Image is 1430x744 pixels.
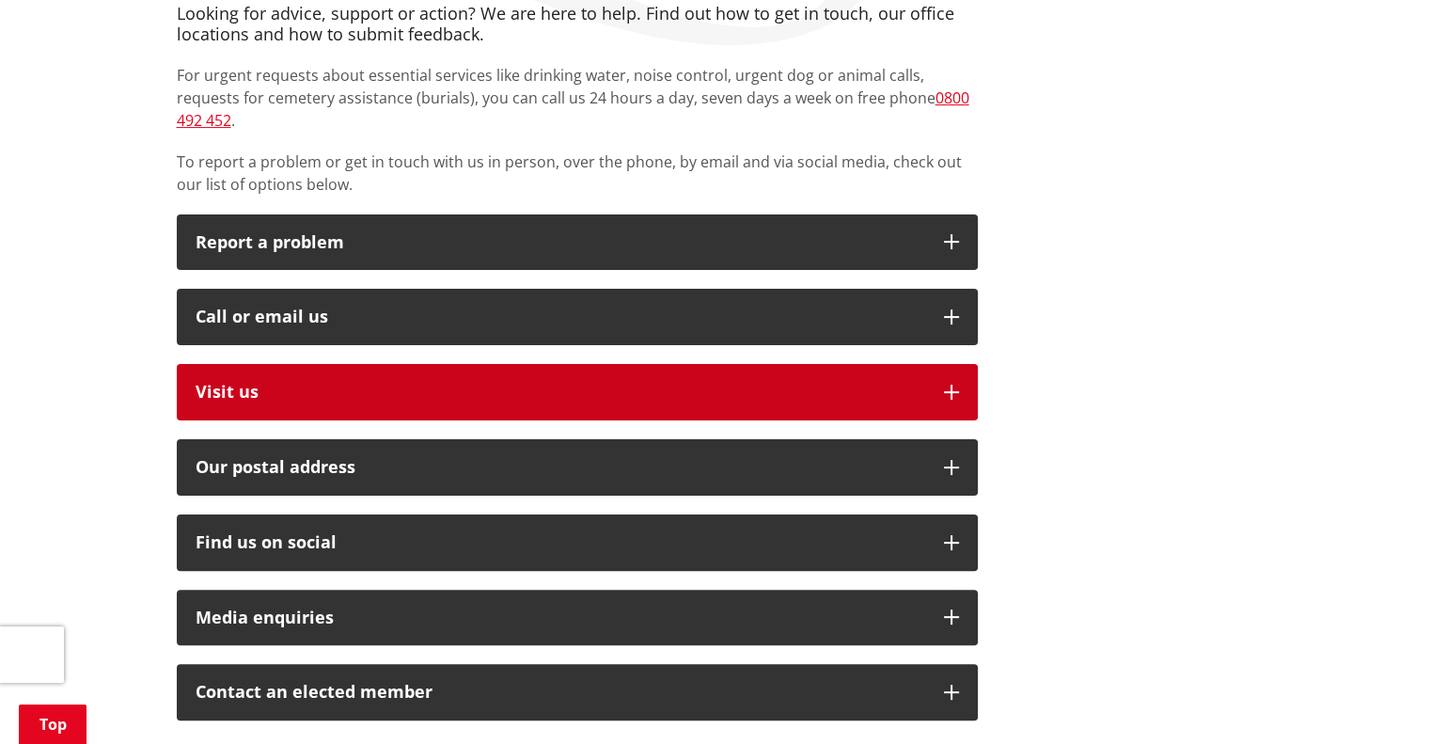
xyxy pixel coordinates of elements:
[196,683,925,702] p: Contact an elected member
[196,533,925,552] div: Find us on social
[1344,665,1411,733] iframe: Messenger Launcher
[177,4,978,44] h4: Looking for advice, support or action? We are here to help. Find out how to get in touch, our off...
[196,233,925,252] p: Report a problem
[177,87,969,131] a: 0800 492 452
[177,514,978,571] button: Find us on social
[177,150,978,196] p: To report a problem or get in touch with us in person, over the phone, by email and via social me...
[177,439,978,496] button: Our postal address
[196,609,925,627] div: Media enquiries
[196,383,925,402] p: Visit us
[177,664,978,720] button: Contact an elected member
[196,308,925,326] div: Call or email us
[177,590,978,646] button: Media enquiries
[177,214,978,271] button: Report a problem
[177,64,978,132] p: For urgent requests about essential services like drinking water, noise control, urgent dog or an...
[19,704,86,744] a: Top
[177,289,978,345] button: Call or email us
[196,458,925,477] h2: Our postal address
[177,364,978,420] button: Visit us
